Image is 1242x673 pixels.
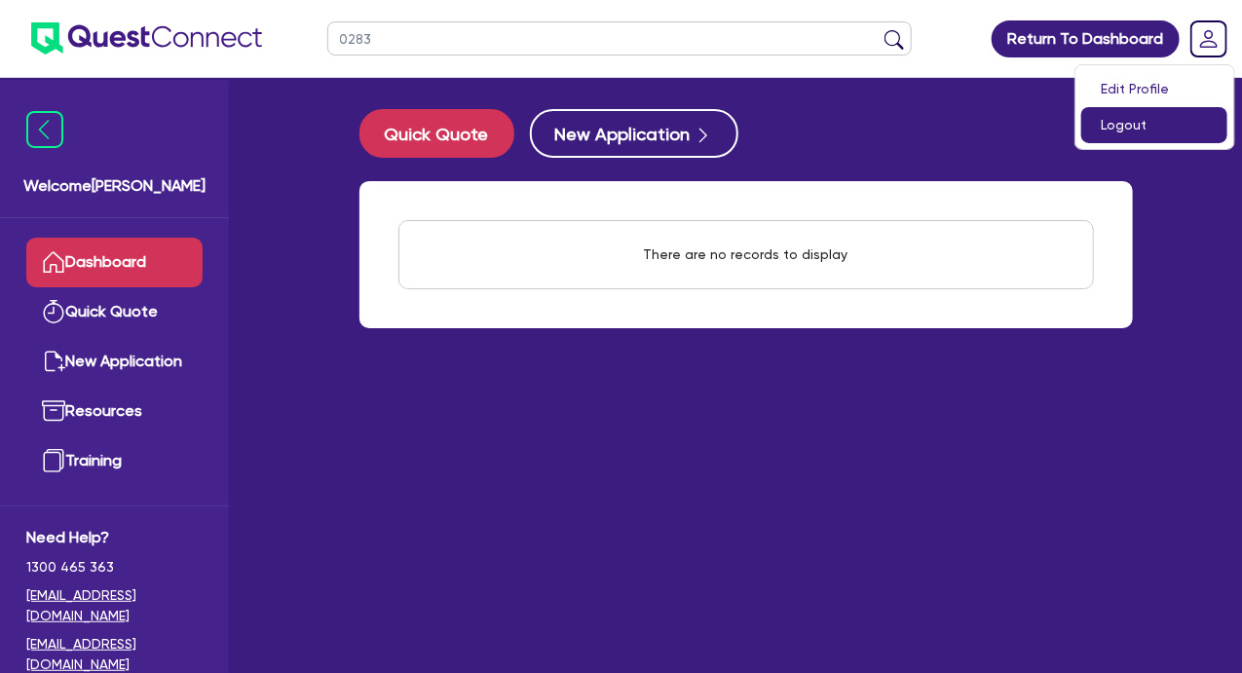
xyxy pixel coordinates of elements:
[530,109,738,158] button: New Application
[359,109,514,158] button: Quick Quote
[31,22,262,55] img: quest-connect-logo-blue
[42,300,65,323] img: quick-quote
[26,387,203,436] a: Resources
[26,526,203,549] span: Need Help?
[26,238,203,287] a: Dashboard
[359,109,530,158] a: Quick Quote
[26,585,203,626] a: [EMAIL_ADDRESS][DOMAIN_NAME]
[42,399,65,423] img: resources
[26,337,203,387] a: New Application
[23,174,206,198] span: Welcome [PERSON_NAME]
[26,436,203,486] a: Training
[1184,14,1234,64] a: Dropdown toggle
[992,20,1180,57] a: Return To Dashboard
[26,287,203,337] a: Quick Quote
[327,21,912,56] input: Search by name, application ID or mobile number...
[26,111,63,148] img: icon-menu-close
[1081,71,1227,107] a: Edit Profile
[621,221,872,288] div: There are no records to display
[26,557,203,578] span: 1300 465 363
[42,449,65,472] img: training
[1081,107,1227,143] a: Logout
[42,350,65,373] img: new-application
